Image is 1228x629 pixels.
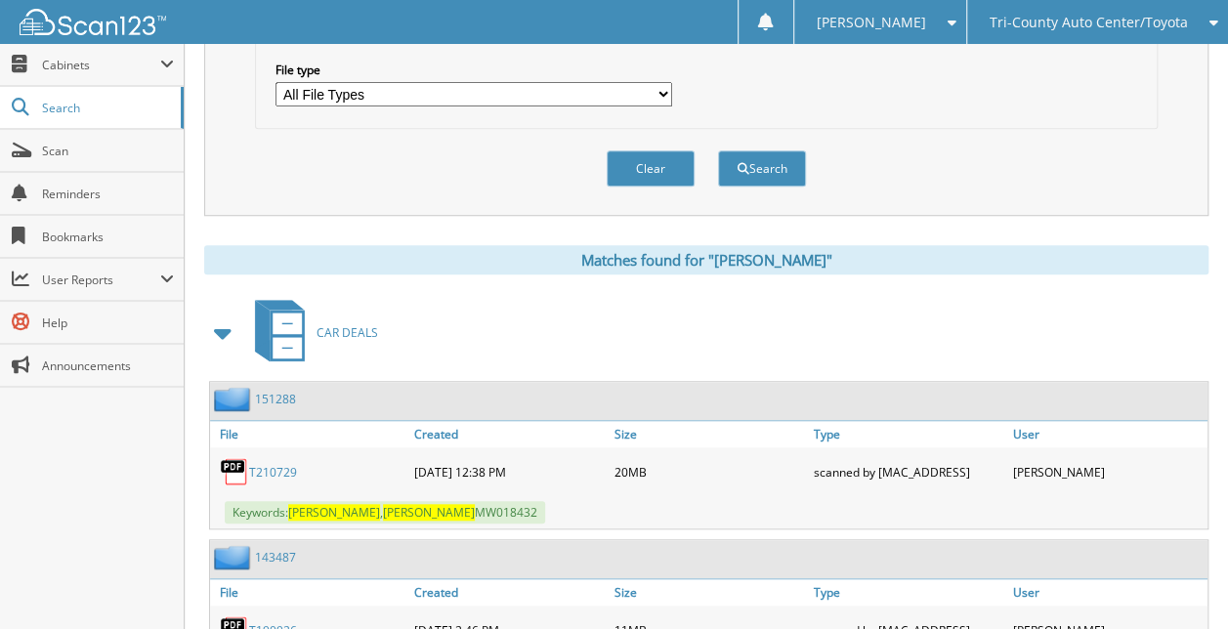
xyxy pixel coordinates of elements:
[609,579,808,606] a: Size
[214,545,255,569] img: folder2.png
[210,421,409,447] a: File
[42,357,174,374] span: Announcements
[42,229,174,245] span: Bookmarks
[225,501,545,524] span: Keywords: , MW018432
[1008,452,1207,491] div: [PERSON_NAME]
[42,186,174,202] span: Reminders
[809,452,1008,491] div: scanned by [MAC_ADDRESS]
[20,9,166,35] img: scan123-logo-white.svg
[609,452,808,491] div: 20MB
[989,17,1187,28] span: Tri-County Auto Center/Toyota
[816,17,925,28] span: [PERSON_NAME]
[409,421,609,447] a: Created
[409,452,609,491] div: [DATE] 12:38 PM
[249,464,297,481] a: T210729
[220,457,249,486] img: PDF.png
[809,579,1008,606] a: Type
[255,549,296,566] a: 143487
[42,100,171,116] span: Search
[255,391,296,407] a: 151288
[718,150,806,187] button: Search
[204,245,1208,274] div: Matches found for "[PERSON_NAME]"
[210,579,409,606] a: File
[317,324,378,341] span: CAR DEALS
[409,579,609,606] a: Created
[383,504,475,521] span: [PERSON_NAME]
[42,314,174,331] span: Help
[214,387,255,411] img: folder2.png
[809,421,1008,447] a: Type
[1008,421,1207,447] a: User
[1008,579,1207,606] a: User
[42,143,174,159] span: Scan
[275,62,672,78] label: File type
[42,57,160,73] span: Cabinets
[288,504,380,521] span: [PERSON_NAME]
[609,421,808,447] a: Size
[1130,535,1228,629] iframe: Chat Widget
[42,272,160,288] span: User Reports
[607,150,695,187] button: Clear
[243,294,378,371] a: CAR DEALS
